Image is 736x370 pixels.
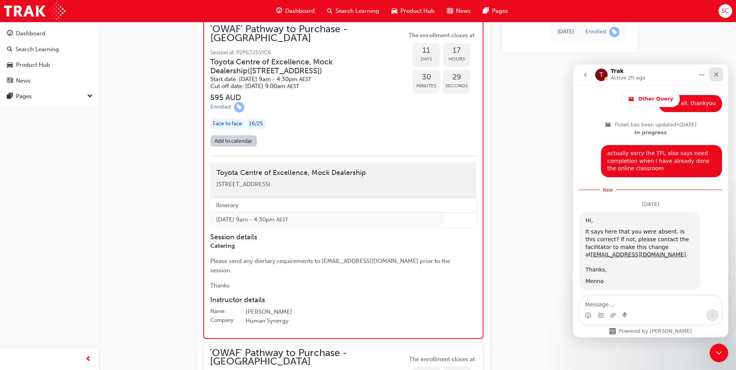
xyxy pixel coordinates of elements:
span: car-icon [391,6,397,16]
span: Hours [443,55,470,64]
button: 'OWAF' Pathway to Purchase - [GEOGRAPHIC_DATA]Session id: P2PILT25VIC6Toyota Centre of Excellence... [210,25,476,149]
span: Product Hub [400,7,435,16]
span: Australian Eastern Standard Time AEST [299,76,311,83]
div: News [16,76,31,85]
h4: Toyota Centre of Excellence, Mock Dealership [216,169,470,177]
a: Dashboard [3,26,96,41]
a: car-iconProduct Hub [385,3,441,19]
div: Product Hub [16,61,50,69]
span: Days [413,55,440,64]
span: The enrollment closes at [407,355,477,364]
a: news-iconNews [441,3,477,19]
img: Trak [4,2,66,20]
span: Please send any diertary requirements to [EMAIL_ADDRESS][DOMAIN_NAME] prior to the session. [210,258,452,274]
span: news-icon [447,6,453,16]
button: DashboardSearch LearningProduct HubNews [3,25,96,89]
span: Australian Eastern Standard Time AEST [287,83,299,90]
td: [DATE] 9am - 4:30pm [210,213,444,227]
iframe: Intercom live chat [573,64,728,337]
span: learningRecordVerb_ENROLL-icon [234,102,244,112]
iframe: Intercom live chat [710,344,728,362]
span: guage-icon [276,6,282,16]
th: Itinerary [210,198,444,213]
h4: Instructor details [210,296,476,304]
a: search-iconSearch Learning [321,3,385,19]
div: Company [210,316,234,324]
h5: Cut off date: [DATE] 9:00am [210,83,394,90]
span: 29 [443,73,470,82]
span: search-icon [327,6,332,16]
span: Seconds [443,81,470,90]
div: Enrolled [210,104,231,111]
h3: 595 AUD [210,93,407,102]
span: [STREET_ADDRESS] [216,181,270,188]
span: news-icon [7,78,13,85]
span: Search Learning [336,7,379,16]
div: Human Synergy [246,316,476,326]
h3: Toyota Centre of Excellence, Mock Dealership ( [STREET_ADDRESS] ) [210,57,394,76]
span: 'OWAF' Pathway to Purchase - [GEOGRAPHIC_DATA] [210,25,407,42]
span: Minutes [413,81,440,90]
div: Enrolled [585,28,606,36]
span: learningRecordVerb_ENROLL-icon [609,27,620,37]
div: Dashboard [16,29,45,38]
span: Pages [492,7,508,16]
a: Search Learning [3,42,96,57]
div: Search Learning [16,45,59,54]
span: search-icon [7,46,12,53]
span: guage-icon [7,30,13,37]
span: 'OWAF' Pathway to Purchase - [GEOGRAPHIC_DATA] [210,349,407,366]
span: SC [722,7,729,16]
span: 17 [443,46,470,55]
span: The enrollment closes at [407,31,476,40]
span: prev-icon [85,354,91,364]
span: car-icon [7,62,13,69]
div: [PERSON_NAME] [246,308,476,317]
span: Dashboard [285,7,315,16]
span: News [456,7,471,16]
div: 16 / 25 [246,119,266,129]
span: pages-icon [7,93,13,100]
div: Pages [16,92,32,101]
div: Face to face [210,119,245,129]
a: News [3,74,96,88]
span: Australian Eastern Standard Time AEST [276,216,288,223]
span: down-icon [87,92,93,102]
h5: Start date: [DATE] 9am - 4:30pm [210,76,394,83]
a: Product Hub [3,58,96,72]
a: Add to calendar [210,135,257,147]
button: Pages [3,89,96,104]
span: pages-icon [483,6,489,16]
span: Thanks [210,282,230,289]
a: guage-iconDashboard [270,3,321,19]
